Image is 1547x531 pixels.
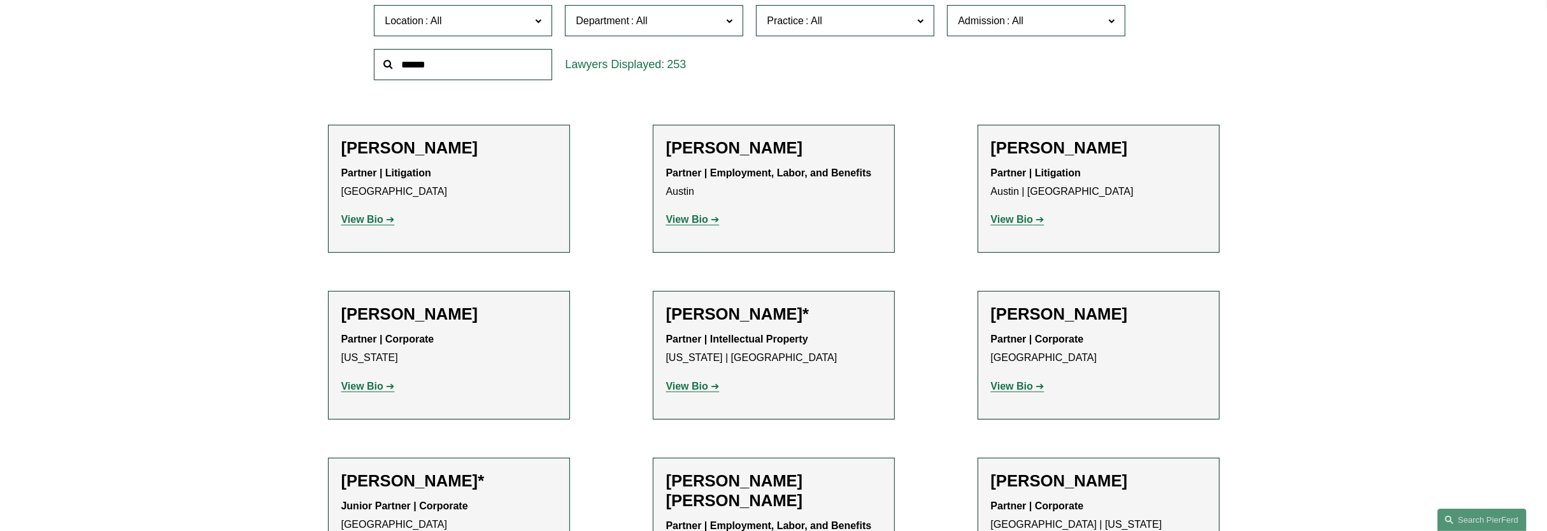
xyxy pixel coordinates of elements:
p: [GEOGRAPHIC_DATA] [991,330,1206,367]
p: [US_STATE] [341,330,557,367]
a: View Bio [991,214,1044,225]
strong: Partner | Corporate [341,334,434,344]
strong: View Bio [341,381,383,392]
a: View Bio [666,214,720,225]
p: Austin [666,164,881,201]
span: Location [385,15,424,26]
strong: Partner | Litigation [991,167,1081,178]
a: View Bio [991,381,1044,392]
p: [US_STATE] | [GEOGRAPHIC_DATA] [666,330,881,367]
h2: [PERSON_NAME]* [666,304,881,324]
span: Admission [958,15,1005,26]
h2: [PERSON_NAME]* [341,471,557,491]
p: Austin | [GEOGRAPHIC_DATA] [991,164,1206,201]
a: View Bio [341,381,395,392]
strong: View Bio [666,214,708,225]
strong: View Bio [341,214,383,225]
strong: View Bio [991,214,1033,225]
h2: [PERSON_NAME] [341,304,557,324]
span: Practice [767,15,804,26]
strong: View Bio [991,381,1033,392]
strong: Partner | Employment, Labor, and Benefits [666,167,872,178]
h2: [PERSON_NAME] [991,138,1206,158]
h2: [PERSON_NAME] [666,138,881,158]
h2: [PERSON_NAME] [341,138,557,158]
strong: Junior Partner | Corporate [341,500,468,511]
a: Search this site [1437,509,1527,531]
a: View Bio [666,381,720,392]
strong: Partner | Corporate [991,334,1084,344]
strong: Partner | Intellectual Property [666,334,808,344]
strong: Partner | Corporate [991,500,1084,511]
h2: [PERSON_NAME] [PERSON_NAME] [666,471,881,511]
p: [GEOGRAPHIC_DATA] [341,164,557,201]
strong: Partner | Employment, Labor, and Benefits [666,520,872,531]
h2: [PERSON_NAME] [991,304,1206,324]
span: 253 [667,58,686,71]
strong: Partner | Litigation [341,167,431,178]
h2: [PERSON_NAME] [991,471,1206,491]
span: Department [576,15,629,26]
strong: View Bio [666,381,708,392]
a: View Bio [341,214,395,225]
